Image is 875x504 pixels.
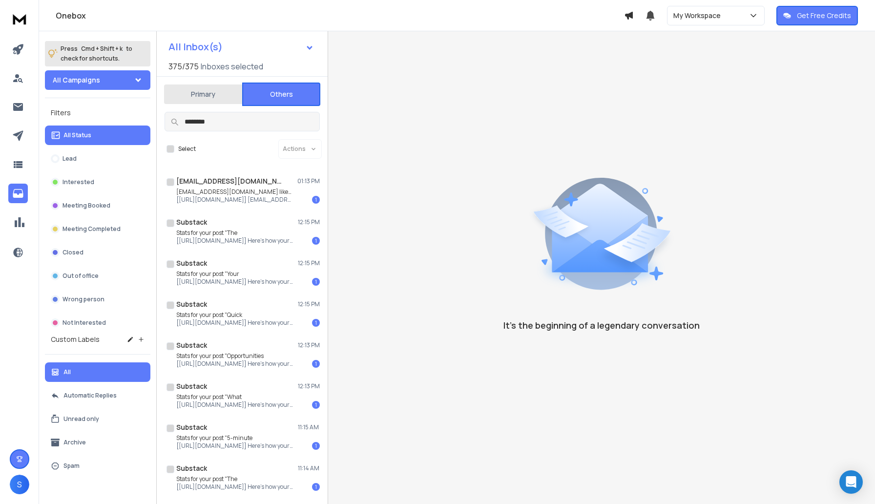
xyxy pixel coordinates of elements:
p: It’s the beginning of a legendary conversation [503,318,700,332]
p: Automatic Replies [63,392,117,399]
button: All Campaigns [45,70,150,90]
p: [[URL][DOMAIN_NAME]] Here's how your post has [176,237,293,245]
p: My Workspace [673,11,725,21]
div: 1 [312,442,320,450]
p: 01:13 PM [297,177,320,185]
h1: Substack [176,340,207,350]
p: Stats for your post "What [176,393,293,401]
p: Stats for your post "5-minute [176,434,293,442]
h1: Substack [176,217,207,227]
div: 1 [312,483,320,491]
button: Wrong person [45,290,150,309]
h3: Inboxes selected [201,61,263,72]
p: [[URL][DOMAIN_NAME]] Here's how your post has [176,401,293,409]
button: Not Interested [45,313,150,333]
button: Archive [45,433,150,452]
span: 375 / 375 [168,61,199,72]
h1: [EMAIL_ADDRESS][DOMAIN_NAME] [176,176,284,186]
h3: Filters [45,106,150,120]
p: All Status [63,131,91,139]
p: Meeting Booked [62,202,110,210]
p: Stats for your post "Quick [176,311,293,319]
button: S [10,475,29,494]
label: Select [178,145,196,153]
p: 12:13 PM [298,341,320,349]
h3: Custom Labels [51,335,100,344]
button: All [45,362,150,382]
p: [[URL][DOMAIN_NAME]] [EMAIL_ADDRESS][DOMAIN_NAME] liked Welcome—data-driven tech insights ͏ [176,196,293,204]
p: Interested [62,178,94,186]
div: 1 [312,196,320,204]
p: Closed [62,249,83,256]
h1: All Campaigns [53,75,100,85]
p: Wrong person [62,295,104,303]
p: Lead [62,155,77,163]
button: Others [242,83,320,106]
p: All [63,368,71,376]
p: Not Interested [62,319,106,327]
button: All Inbox(s) [161,37,322,57]
button: Meeting Completed [45,219,150,239]
h1: Onebox [56,10,624,21]
h1: Substack [176,422,207,432]
p: [[URL][DOMAIN_NAME]] Here's how your post has [176,319,293,327]
h1: Substack [176,463,207,473]
div: Open Intercom Messenger [839,470,863,494]
button: Spam [45,456,150,476]
p: [[URL][DOMAIN_NAME]] Here's how your post has [176,483,293,491]
p: Spam [63,462,80,470]
p: Stats for your post "Opportunities [176,352,293,360]
p: Get Free Credits [797,11,851,21]
p: 12:15 PM [298,218,320,226]
p: Archive [63,439,86,446]
button: Meeting Booked [45,196,150,215]
p: [[URL][DOMAIN_NAME]] Here's how your post has [176,442,293,450]
h1: Substack [176,381,207,391]
p: Unread only [63,415,99,423]
div: 1 [312,278,320,286]
p: 12:15 PM [298,259,320,267]
img: logo [10,10,29,28]
p: Meeting Completed [62,225,121,233]
p: Stats for your post "The [176,229,293,237]
p: 12:13 PM [298,382,320,390]
p: [EMAIL_ADDRESS][DOMAIN_NAME] liked Welcome—data-driven tech insights [176,188,293,196]
p: [[URL][DOMAIN_NAME]] Here's how your post has [176,278,293,286]
p: [[URL][DOMAIN_NAME]] Here's how your post has [176,360,293,368]
span: Cmd + Shift + k [80,43,124,54]
p: Stats for your post "Your [176,270,293,278]
button: Out of office [45,266,150,286]
p: 12:15 PM [298,300,320,308]
p: Press to check for shortcuts. [61,44,132,63]
h1: Substack [176,258,207,268]
button: Get Free Credits [776,6,858,25]
button: Automatic Replies [45,386,150,405]
button: All Status [45,126,150,145]
button: Closed [45,243,150,262]
p: Stats for your post "The [176,475,293,483]
button: Lead [45,149,150,168]
h1: All Inbox(s) [168,42,223,52]
div: 1 [312,237,320,245]
button: Unread only [45,409,150,429]
p: Out of office [62,272,99,280]
p: 11:15 AM [298,423,320,431]
button: Primary [164,84,242,105]
h1: Substack [176,299,207,309]
div: 1 [312,319,320,327]
div: 1 [312,360,320,368]
p: 11:14 AM [298,464,320,472]
div: 1 [312,401,320,409]
button: Interested [45,172,150,192]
